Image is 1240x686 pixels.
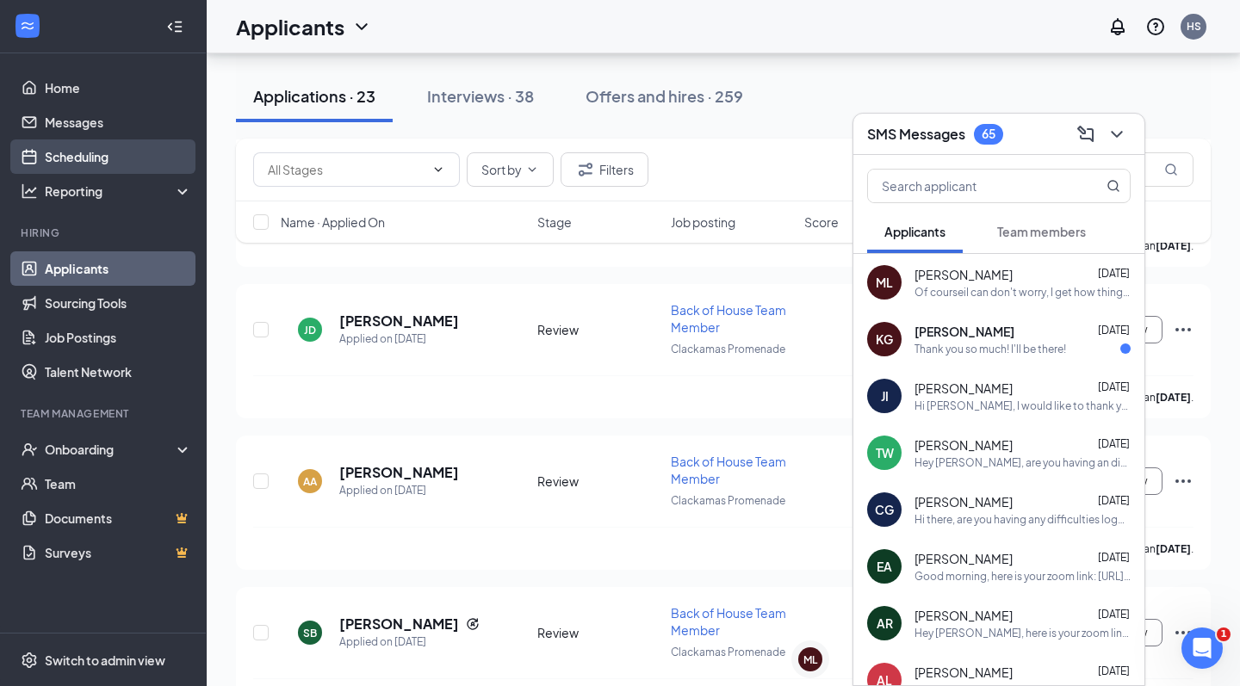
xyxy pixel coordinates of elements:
h3: SMS Messages [867,125,965,144]
div: Applied on [DATE] [339,482,459,499]
span: [DATE] [1098,324,1130,337]
div: TW [876,444,894,461]
div: EA [877,558,892,575]
span: [PERSON_NAME] [914,380,1013,397]
svg: Ellipses [1173,622,1193,643]
div: Onboarding [45,441,177,458]
input: Search applicant [868,170,1072,202]
h5: [PERSON_NAME] [339,312,459,331]
div: JI [881,387,889,405]
a: Home [45,71,192,105]
button: Sort byChevronDown [467,152,554,187]
div: Hi [PERSON_NAME], I would like to thank you and [PERSON_NAME] for the offer of working with the c... [914,399,1131,413]
span: Team members [997,224,1086,239]
div: Interviews · 38 [427,85,534,107]
h5: [PERSON_NAME] [339,615,459,633]
span: [DATE] [1098,267,1130,280]
svg: ChevronDown [351,16,372,37]
a: Scheduling [45,139,192,174]
svg: ChevronDown [431,163,445,176]
span: [PERSON_NAME] [914,323,1014,340]
div: Review [537,321,660,338]
span: Clackamas Promenade [671,343,785,355]
div: KG [876,331,893,348]
svg: ChevronDown [1107,124,1127,145]
svg: WorkstreamLogo [19,17,36,34]
span: Score [804,213,839,231]
span: 1 [1217,627,1231,641]
span: [PERSON_NAME] [914,266,1013,283]
span: [DATE] [1098,380,1130,393]
span: Back of House Team Member [671,454,786,486]
div: ML [876,274,893,291]
span: [DATE] [1098,437,1130,450]
a: Team [45,467,192,501]
div: Good morning, here is your zoom link: [URL][DOMAIN_NAME] [914,569,1131,584]
div: Review [537,624,660,641]
button: ChevronDown [1103,121,1131,148]
span: [PERSON_NAME] [914,607,1013,624]
div: Team Management [21,406,189,421]
a: Applicants [45,251,192,286]
div: Review [537,473,660,490]
svg: Settings [21,652,38,669]
span: [PERSON_NAME] [914,436,1013,454]
svg: Ellipses [1173,319,1193,340]
svg: ComposeMessage [1076,124,1096,145]
div: Switch to admin view [45,652,165,669]
span: [DATE] [1098,494,1130,507]
svg: QuestionInfo [1145,16,1166,37]
span: Name · Applied On [281,213,385,231]
div: Applied on [DATE] [339,331,459,348]
button: ComposeMessage [1072,121,1100,148]
svg: Collapse [166,18,183,35]
svg: MagnifyingGlass [1107,179,1120,193]
span: Sort by [481,164,522,176]
div: 65 [982,127,995,141]
div: AR [877,615,893,632]
svg: MagnifyingGlass [1164,163,1178,176]
span: Back of House Team Member [671,302,786,335]
span: Stage [537,213,572,231]
div: Hey [PERSON_NAME], here is your zoom link: [URL][DOMAIN_NAME] [914,626,1131,640]
svg: Notifications [1107,16,1128,37]
span: [PERSON_NAME] [914,550,1013,567]
svg: Analysis [21,182,38,200]
a: Job Postings [45,320,192,355]
svg: Ellipses [1173,471,1193,491]
div: AA [303,474,317,489]
span: Clackamas Promenade [671,646,785,658]
h1: Applicants [236,12,344,41]
div: Hey [PERSON_NAME], are you having an difficulties logging onto the link? [914,455,1131,470]
div: Hi there, are you having any difficulties logging on for the interview? [914,512,1131,527]
h5: [PERSON_NAME] [339,463,459,482]
span: Back of House Team Member [671,605,786,638]
div: JD [304,323,316,337]
div: Applied on [DATE] [339,633,480,651]
div: Applications · 23 [253,85,375,107]
div: HS [1187,19,1201,34]
svg: Reapply [466,617,480,631]
div: SB [303,626,317,640]
input: All Stages [268,160,425,179]
a: Sourcing Tools [45,286,192,320]
b: [DATE] [1156,542,1191,555]
iframe: Intercom live chat [1181,627,1223,669]
div: CG [875,501,894,518]
a: Messages [45,105,192,139]
svg: Filter [575,159,596,180]
span: Job posting [671,213,735,231]
span: [DATE] [1098,664,1130,677]
div: Thank you so much! I'll be there! [914,342,1066,356]
div: Offers and hires · 259 [586,85,743,107]
span: Clackamas Promenade [671,494,785,507]
b: [DATE] [1156,391,1191,404]
a: DocumentsCrown [45,501,192,535]
span: [DATE] [1098,608,1130,621]
div: Of courseiI can don't worry, I get how things can be with technology not working [914,285,1131,300]
a: SurveysCrown [45,535,192,570]
span: [PERSON_NAME] [914,493,1013,510]
span: Applicants [884,224,945,239]
a: Talent Network [45,355,192,389]
svg: ChevronDown [525,163,539,176]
